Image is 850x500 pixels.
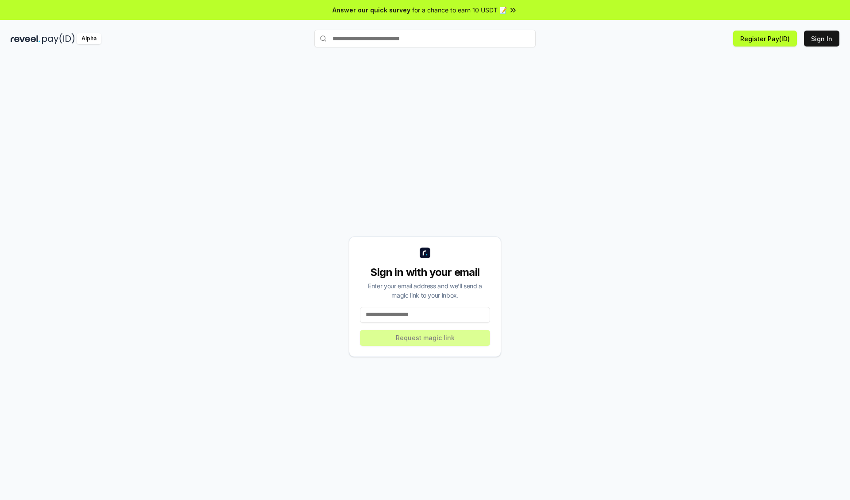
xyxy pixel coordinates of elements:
div: Alpha [77,33,101,44]
img: pay_id [42,33,75,44]
button: Sign In [804,31,839,47]
img: logo_small [420,248,430,258]
div: Sign in with your email [360,265,490,279]
span: for a chance to earn 10 USDT 📝 [412,5,507,15]
img: reveel_dark [11,33,40,44]
span: Answer our quick survey [332,5,410,15]
div: Enter your email address and we’ll send a magic link to your inbox. [360,281,490,300]
button: Register Pay(ID) [733,31,797,47]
